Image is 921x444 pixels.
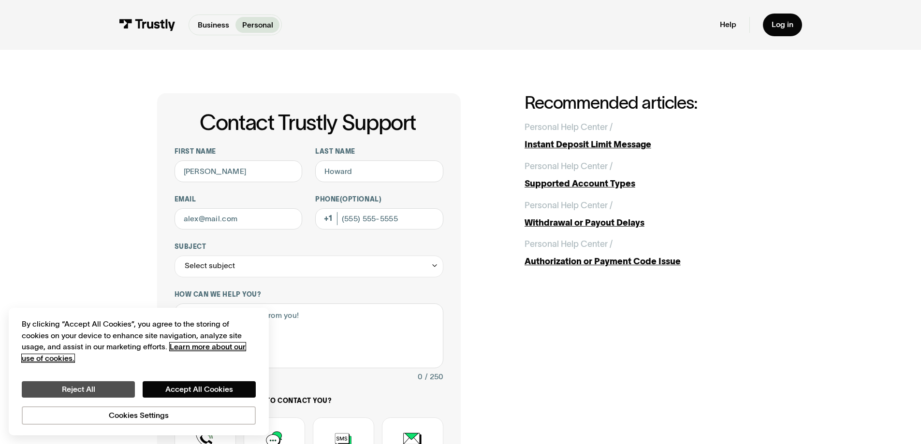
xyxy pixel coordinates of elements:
[242,19,273,31] p: Personal
[175,208,303,230] input: alex@mail.com
[425,371,443,384] div: / 250
[22,381,135,398] button: Reject All
[315,208,443,230] input: (555) 555-5555
[198,19,229,31] p: Business
[763,14,802,36] a: Log in
[315,195,443,204] label: Phone
[173,111,443,134] h1: Contact Trustly Support
[525,177,764,190] div: Supported Account Types
[525,121,764,151] a: Personal Help Center /Instant Deposit Limit Message
[525,93,764,112] h2: Recommended articles:
[525,216,764,229] div: Withdrawal or Payout Delays
[185,259,235,272] div: Select subject
[525,121,613,134] div: Personal Help Center /
[175,256,443,277] div: Select subject
[525,199,613,212] div: Personal Help Center /
[191,17,235,33] a: Business
[22,318,256,364] div: By clicking “Accept All Cookies”, you agree to the storing of cookies on your device to enhance s...
[175,397,443,405] label: How would you like us to contact you?
[525,238,613,251] div: Personal Help Center /
[175,290,443,299] label: How can we help you?
[175,160,303,182] input: Alex
[525,199,764,229] a: Personal Help Center /Withdrawal or Payout Delays
[525,138,764,151] div: Instant Deposit Limit Message
[235,17,279,33] a: Personal
[175,243,443,251] label: Subject
[22,318,256,424] div: Privacy
[340,196,381,203] span: (Optional)
[119,19,175,31] img: Trustly Logo
[22,343,246,362] a: More information about your privacy, opens in a new tab
[315,160,443,182] input: Howard
[315,147,443,156] label: Last name
[525,238,764,268] a: Personal Help Center /Authorization or Payment Code Issue
[525,160,764,190] a: Personal Help Center /Supported Account Types
[9,308,269,435] div: Cookie banner
[525,255,764,268] div: Authorization or Payment Code Issue
[772,20,793,29] div: Log in
[175,147,303,156] label: First name
[143,381,256,398] button: Accept All Cookies
[720,20,736,29] a: Help
[175,195,303,204] label: Email
[525,160,613,173] div: Personal Help Center /
[22,406,256,425] button: Cookies Settings
[418,371,423,384] div: 0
